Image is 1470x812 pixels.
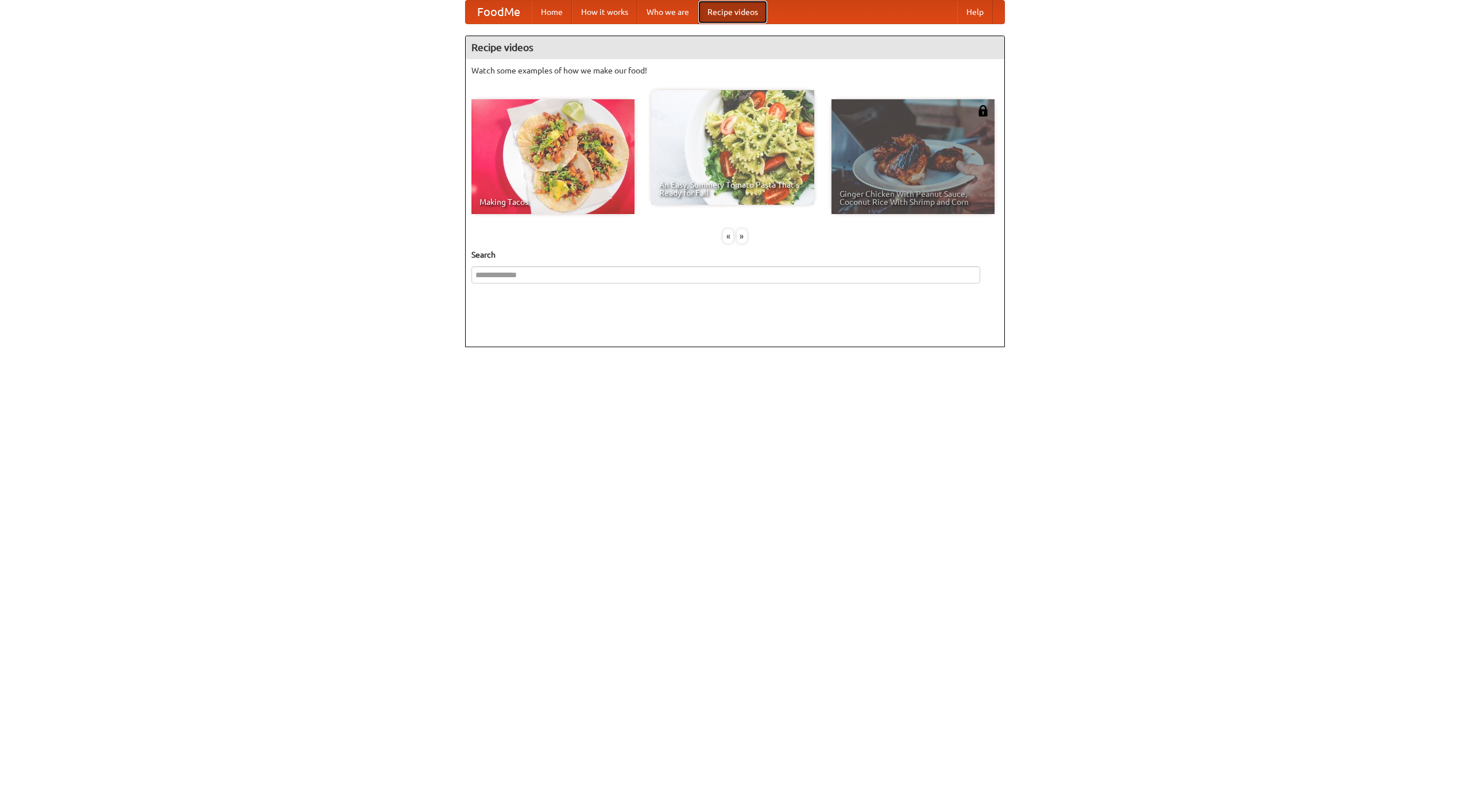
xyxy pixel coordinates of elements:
a: Making Tacos [471,99,635,214]
div: « [723,229,733,243]
a: Recipe videos [698,1,767,24]
a: Home [532,1,572,24]
span: Making Tacos [479,198,626,206]
img: 483408.png [977,105,989,116]
a: An Easy, Summery Tomato Pasta That's Ready for Fall [651,90,814,205]
a: FoodMe [466,1,532,24]
a: Who we are [637,1,698,24]
a: Help [957,1,993,24]
a: How it works [572,1,637,24]
h5: Search [471,249,999,261]
div: » [737,229,747,243]
h4: Recipe videos [466,36,1004,59]
span: An Easy, Summery Tomato Pasta That's Ready for Fall [659,181,806,197]
p: Watch some examples of how we make our food! [471,65,999,76]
